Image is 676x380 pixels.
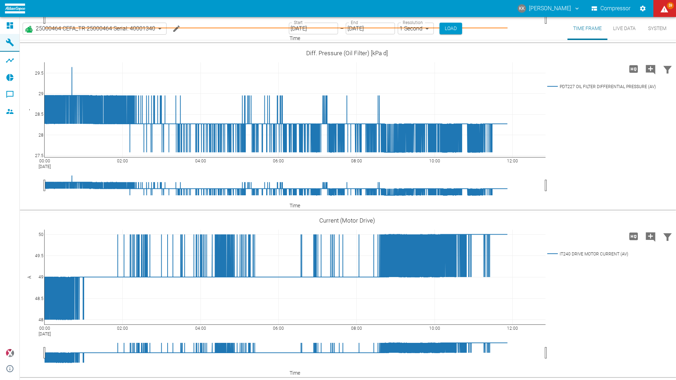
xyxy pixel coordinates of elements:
input: MM/DD/YYYY [289,23,338,34]
button: Add comment [642,227,659,246]
span: Load high Res [625,232,642,239]
span: 59 [667,2,674,9]
button: Time Frame [567,17,607,40]
label: Start [294,19,303,25]
button: Edit machine [169,22,183,36]
div: 1 Second [398,23,434,34]
button: System [641,17,673,40]
div: KK [518,4,526,13]
button: Filter Chart Data [659,60,676,78]
img: logo [5,4,25,13]
button: Load [439,23,462,34]
span: 25000464 CEFA_TR 25000464 Serial: 40001340 [36,24,155,33]
span: Load high Res [625,65,642,72]
input: MM/DD/YYYY [346,23,395,34]
button: Add comment [642,60,659,78]
button: Settings [636,2,649,15]
label: Resolution [403,19,422,25]
img: Xplore Logo [6,349,14,357]
button: Live Data [607,17,641,40]
button: Filter Chart Data [659,227,676,246]
a: 25000464 CEFA_TR 25000464 Serial: 40001340 [24,24,155,33]
label: End [351,19,358,25]
p: – [340,24,344,33]
button: kristian.knobbe@atlascopco.com [517,2,581,15]
button: Compressor [590,2,632,15]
